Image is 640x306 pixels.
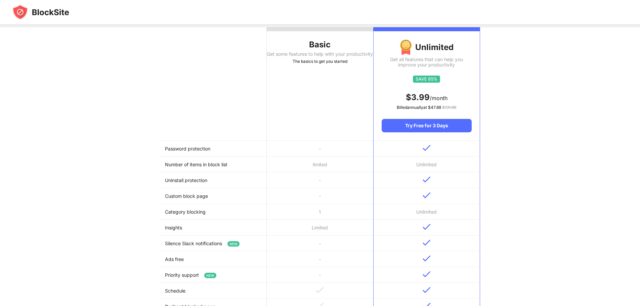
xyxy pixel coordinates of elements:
td: Custom block page [160,188,267,204]
td: Limited [267,220,373,235]
div: Billed annually at $ 47.88 [382,104,471,111]
td: Ads free [160,251,267,267]
td: Insights [160,220,267,235]
td: - [267,251,373,267]
td: limited [267,157,373,172]
img: blocksite-icon-black.svg [12,4,69,20]
td: Silence Slack notifications [160,235,267,251]
img: v-blue.svg [423,255,431,262]
span: $ 131.88 [442,105,456,110]
img: v-blue.svg [423,176,431,183]
span: NEW [227,241,240,247]
img: v-blue.svg [423,287,431,293]
td: Password protection [160,141,267,157]
td: Unlimited [373,157,480,172]
td: Number of items in block list [160,157,267,172]
span: NEW [204,273,216,278]
td: Schedule [160,283,267,299]
td: - [267,172,373,188]
td: Priority support [160,267,267,283]
img: v-blue.svg [423,239,431,246]
div: Try Free for 3 Days [382,119,471,132]
img: img-premium-medal [400,39,412,55]
td: - [267,235,373,251]
td: - [267,188,373,204]
td: Category blocking [160,204,267,220]
td: - [267,141,373,157]
div: Get all features that can help you improve your productivity [382,57,471,68]
img: v-grey.svg [316,287,324,293]
div: The basics to get you started [267,58,373,65]
td: - [267,267,373,283]
div: /month [382,92,471,103]
td: Uninstall protection [160,172,267,188]
img: v-blue.svg [423,145,431,151]
img: v-blue.svg [423,224,431,230]
span: $ 3.99 [406,92,430,102]
td: Unlimited [373,204,480,220]
img: v-blue.svg [423,192,431,199]
img: v-blue.svg [423,271,431,277]
div: Unlimited [382,39,471,55]
div: Get some features to help with your productivity [267,51,373,57]
td: 1 [267,204,373,220]
div: Basic [267,39,373,50]
img: save65.svg [413,76,440,83]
